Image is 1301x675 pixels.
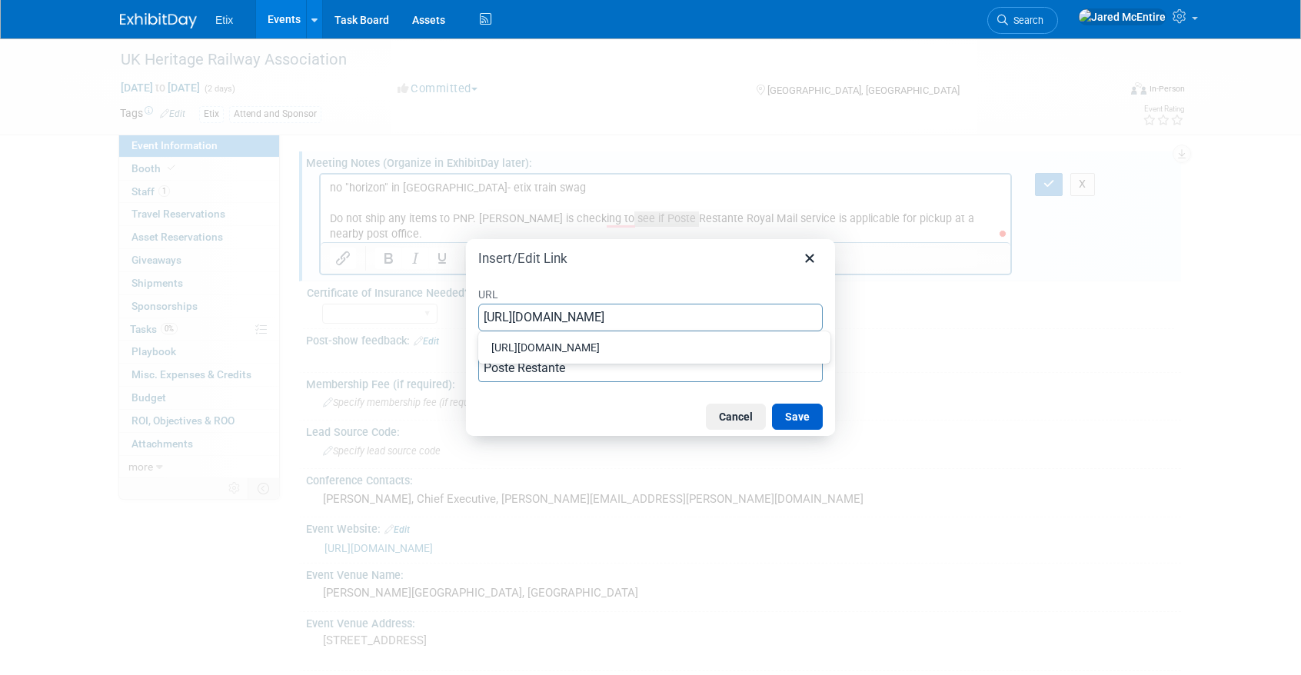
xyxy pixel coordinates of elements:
span: Etix [215,14,233,26]
div: [URL][DOMAIN_NAME] [491,338,820,357]
body: To enrich screen reader interactions, please activate Accessibility in Grammarly extension settings [8,6,682,68]
a: Search [987,7,1058,34]
h1: Insert/Edit Link [478,250,567,267]
span: Search [1008,15,1043,26]
button: Cancel [706,404,766,430]
div: Insert/Edit Link [466,239,835,436]
img: ExhibitDay [120,13,197,28]
img: Jared McEntire [1078,8,1166,25]
label: URL [478,284,823,304]
p: no "horizon" in [GEOGRAPHIC_DATA]- etix train swag Do not ship any items to PNP. [PERSON_NAME] is... [9,6,681,68]
button: Close [797,245,823,271]
button: Save [772,404,823,430]
div: https://www.postoffice.co.uk/mail/poste-restante [482,335,827,360]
